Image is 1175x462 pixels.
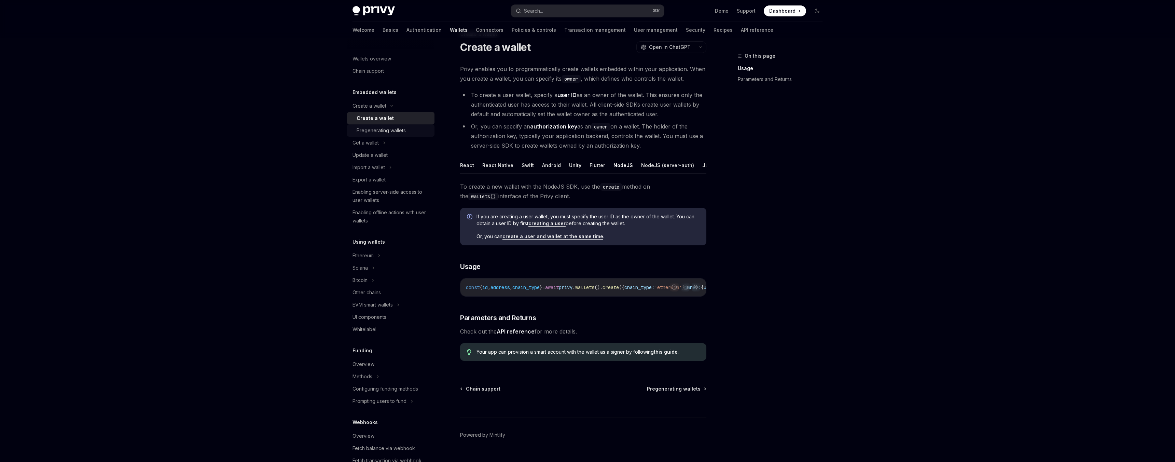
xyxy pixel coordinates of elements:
[352,276,368,284] div: Bitcoin
[476,233,700,240] span: Or, you can .
[352,432,374,440] div: Overview
[352,238,385,246] h5: Using wallets
[352,88,397,96] h5: Embedded wallets
[347,383,434,395] a: Configuring funding methods
[352,346,372,355] h5: Funding
[460,327,706,336] span: Check out the for more details.
[460,64,706,83] span: Privy enables you to programmatically create wallets embedded within your application. When you c...
[590,157,605,173] button: Flutter
[352,360,374,368] div: Overview
[681,283,690,291] button: Copy the contents from the code block
[482,157,513,173] button: React Native
[490,284,510,290] span: address
[347,53,434,65] a: Wallets overview
[594,284,603,290] span: ().
[347,286,434,299] a: Other chains
[511,5,664,17] button: Search...⌘K
[347,112,434,124] a: Create a wallet
[619,284,624,290] span: ({
[692,283,701,291] button: Ask AI
[569,157,581,173] button: Unity
[347,358,434,370] a: Overview
[406,22,442,38] a: Authentication
[450,22,468,38] a: Wallets
[522,157,534,173] button: Swift
[512,22,556,38] a: Policies & controls
[591,123,610,131] code: owner
[347,149,434,161] a: Update a wallet
[741,22,773,38] a: API reference
[352,252,374,260] div: Ethereum
[352,163,385,172] div: Import a wallet
[480,284,482,290] span: {
[636,41,695,53] button: Open in ChatGPT
[352,139,379,147] div: Get a wallet
[564,22,626,38] a: Transaction management
[649,44,691,51] span: Open in ChatGPT
[460,90,706,119] li: To create a user wallet, specify a as an owner of the wallet. This ensures only the authenticated...
[702,157,714,173] button: Java
[559,284,572,290] span: privy
[352,102,386,110] div: Create a wallet
[466,385,500,392] span: Chain support
[352,22,374,38] a: Welcome
[352,418,378,426] h5: Webhooks
[352,444,415,452] div: Fetch balance via webhook
[460,262,481,271] span: Usage
[347,174,434,186] a: Export a wallet
[347,186,434,206] a: Enabling server-side access to user wallets
[352,313,386,321] div: UI components
[769,8,796,14] span: Dashboard
[572,284,575,290] span: .
[461,385,500,392] a: Chain support
[542,157,561,173] button: Android
[613,157,633,173] button: NodeJS
[624,284,654,290] span: chain_type:
[497,328,535,335] a: API reference
[540,284,542,290] span: }
[738,74,828,85] a: Parameters and Returns
[715,8,729,14] a: Demo
[600,183,622,191] code: create
[634,22,678,38] a: User management
[654,284,682,290] span: 'ethereum'
[468,193,498,200] code: wallets()
[686,22,705,38] a: Security
[347,124,434,137] a: Pregenerating wallets
[460,122,706,150] li: Or, you can specify an as an on a wallet. The holder of the authorization key, typically your app...
[704,284,725,290] span: user_id:
[557,92,577,98] strong: user ID
[647,385,706,392] a: Pregenerating wallets
[352,6,395,16] img: dark logo
[352,325,376,334] div: Whitelabel
[476,213,700,227] span: If you are creating a user wallet, you must specify the user ID as the owner of the wallet. You c...
[482,284,488,290] span: id
[488,284,490,290] span: ,
[460,41,530,53] h1: Create a wallet
[467,214,474,221] svg: Info
[575,284,594,290] span: wallets
[812,5,822,16] button: Toggle dark mode
[357,114,394,122] div: Create a wallet
[653,8,660,14] span: ⌘ K
[347,65,434,77] a: Chain support
[352,288,381,297] div: Other chains
[357,126,406,135] div: Pregenerating wallets
[347,206,434,227] a: Enabling offline actions with user wallets
[528,220,566,227] a: creating a user
[562,75,581,83] code: owner
[460,432,505,438] a: Powered by Mintlify
[670,283,679,291] button: Report incorrect code
[347,311,434,323] a: UI components
[641,157,694,173] button: NodeJS (server-auth)
[352,151,388,159] div: Update a wallet
[352,301,393,309] div: EVM smart wallets
[603,284,619,290] span: create
[352,372,372,381] div: Methods
[352,188,430,204] div: Enabling server-side access to user wallets
[347,430,434,442] a: Overview
[352,55,391,63] div: Wallets overview
[510,284,512,290] span: ,
[647,385,701,392] span: Pregenerating wallets
[352,208,430,225] div: Enabling offline actions with user wallets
